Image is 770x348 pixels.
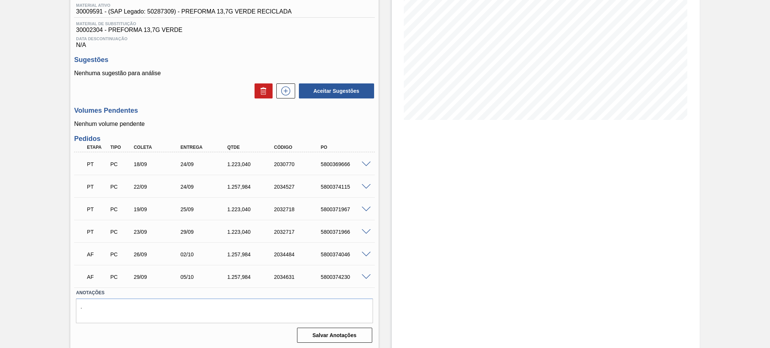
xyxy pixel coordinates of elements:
[132,184,185,190] div: 22/09/2025
[272,206,325,212] div: 2032718
[85,246,109,263] div: Aguardando Faturamento
[272,229,325,235] div: 2032717
[74,56,374,64] h3: Sugestões
[132,206,185,212] div: 19/09/2025
[108,145,133,150] div: Tipo
[225,251,278,257] div: 1.257,984
[225,274,278,280] div: 1.257,984
[179,229,231,235] div: 29/09/2025
[319,229,371,235] div: 5800371966
[87,251,108,257] p: AF
[76,3,291,8] span: Material ativo
[179,161,231,167] div: 24/09/2025
[132,251,185,257] div: 26/09/2025
[179,145,231,150] div: Entrega
[85,145,109,150] div: Etapa
[74,107,374,115] h3: Volumes Pendentes
[319,145,371,150] div: PO
[87,184,108,190] p: PT
[87,274,108,280] p: AF
[76,21,373,26] span: Material de Substituição
[272,251,325,257] div: 2034484
[76,36,373,41] span: Data Descontinuação
[108,161,133,167] div: Pedido de Compra
[225,184,278,190] div: 1.257,984
[85,156,109,172] div: Pedido em Trânsito
[132,229,185,235] div: 23/09/2025
[132,274,185,280] div: 29/09/2025
[251,83,273,98] div: Excluir Sugestões
[108,184,133,190] div: Pedido de Compra
[76,287,373,298] label: Anotações
[225,229,278,235] div: 1.223,040
[87,161,108,167] p: PT
[76,27,373,33] span: 30002304 - PREFORMA 13,7G VERDE
[87,229,108,235] p: PT
[179,274,231,280] div: 05/10/2025
[85,269,109,285] div: Aguardando Faturamento
[85,224,109,240] div: Pedido em Trânsito
[108,251,133,257] div: Pedido de Compra
[295,83,375,99] div: Aceitar Sugestões
[76,8,291,15] span: 30009591 - (SAP Legado: 50287309) - PREFORMA 13,7G VERDE RECICLADA
[108,206,133,212] div: Pedido de Compra
[319,161,371,167] div: 5800369666
[85,179,109,195] div: Pedido em Trânsito
[297,328,372,343] button: Salvar Anotações
[179,251,231,257] div: 02/10/2025
[76,298,373,323] textarea: .
[272,274,325,280] div: 2034631
[225,161,278,167] div: 1.223,040
[225,145,278,150] div: Qtde
[108,229,133,235] div: Pedido de Compra
[74,121,374,127] p: Nenhum volume pendente
[319,184,371,190] div: 5800374115
[319,206,371,212] div: 5800371967
[108,274,133,280] div: Pedido de Compra
[132,161,185,167] div: 18/09/2025
[179,206,231,212] div: 25/09/2025
[132,145,185,150] div: Coleta
[319,274,371,280] div: 5800374230
[273,83,295,98] div: Nova sugestão
[272,184,325,190] div: 2034527
[87,206,108,212] p: PT
[74,70,374,77] p: Nenhuma sugestão para análise
[299,83,374,98] button: Aceitar Sugestões
[319,251,371,257] div: 5800374046
[85,201,109,218] div: Pedido em Trânsito
[74,33,374,48] div: N/A
[272,161,325,167] div: 2030770
[225,206,278,212] div: 1.223,040
[272,145,325,150] div: Código
[179,184,231,190] div: 24/09/2025
[74,135,374,143] h3: Pedidos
